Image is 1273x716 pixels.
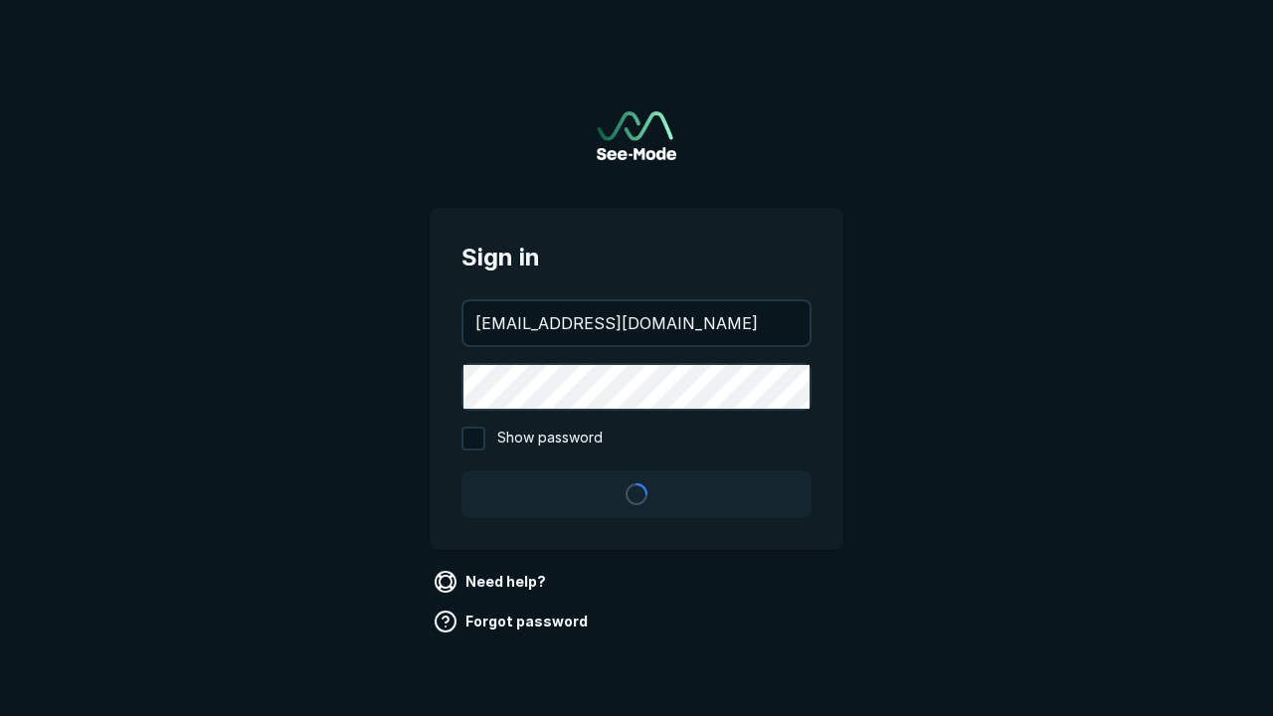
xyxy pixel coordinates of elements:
span: Show password [497,427,603,450]
span: Sign in [461,240,812,275]
a: Need help? [430,566,554,598]
img: See-Mode Logo [597,111,676,160]
a: Go to sign in [597,111,676,160]
a: Forgot password [430,606,596,637]
input: your@email.com [463,301,810,345]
